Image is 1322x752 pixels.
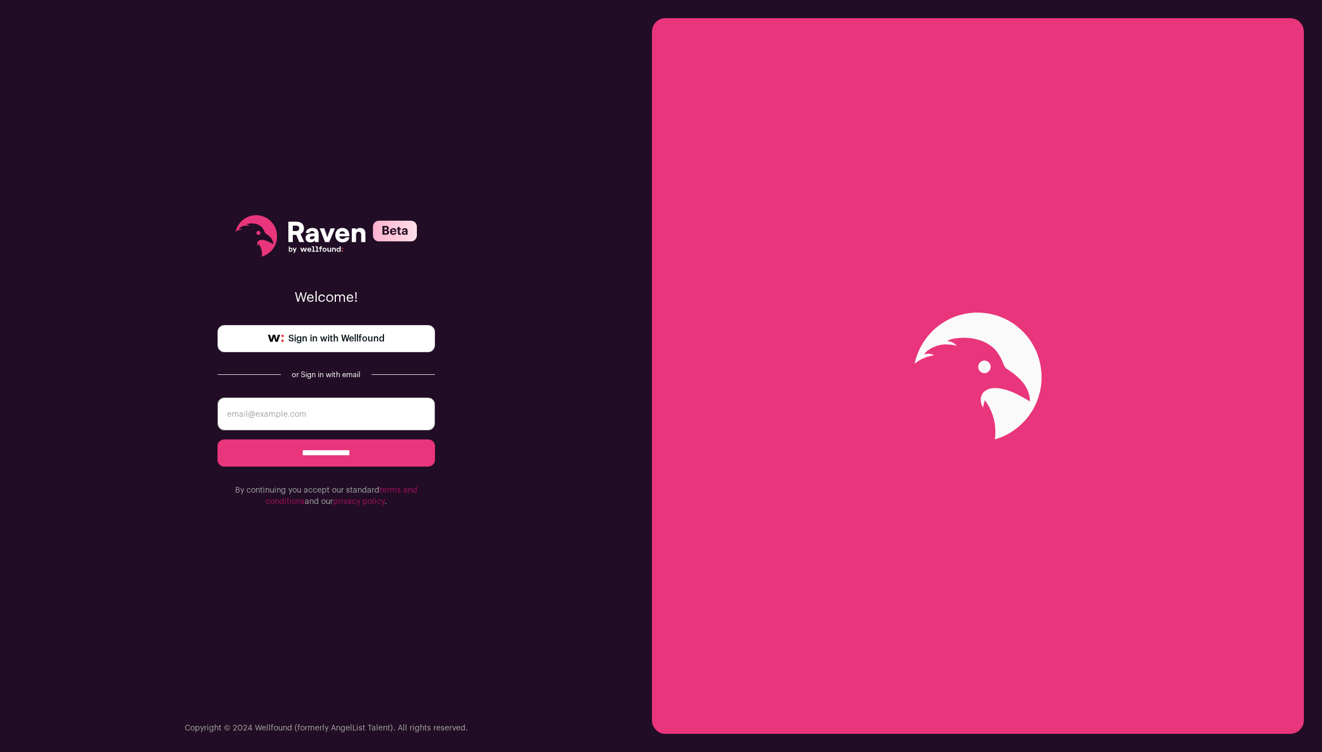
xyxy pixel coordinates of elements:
[218,485,435,507] p: By continuing you accept our standard and our .
[268,335,284,343] img: wellfound-symbol-flush-black-fb3c872781a75f747ccb3a119075da62bfe97bd399995f84a933054e44a575c4.png
[290,370,363,379] div: or Sign in with email
[218,325,435,352] a: Sign in with Wellfound
[218,289,435,307] p: Welcome!
[333,498,385,506] a: privacy policy
[218,398,435,430] input: email@example.com
[185,723,468,734] p: Copyright © 2024 Wellfound (formerly AngelList Talent). All rights reserved.
[266,486,417,506] a: terms and conditions
[288,332,385,345] span: Sign in with Wellfound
